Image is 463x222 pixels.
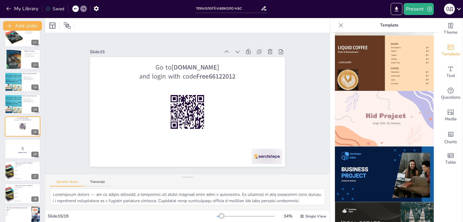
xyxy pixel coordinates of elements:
div: 17 [5,161,40,181]
div: Add text boxes [439,61,463,83]
div: 11 [31,40,39,45]
div: https://cdn.sendsteps.com/images/logo/sendsteps_logo_white.pnghttps://cdn.sendsteps.com/images/lo... [5,139,40,159]
button: Transcript [84,180,111,187]
span: Віртуальна реальність [15,178,40,179]
span: Метал [6,212,22,212]
p: 5 [7,145,39,152]
p: Обговорення теми [24,31,39,32]
span: Theme [444,29,458,36]
p: [PERSON_NAME] після роботи [23,100,39,101]
span: Віртуальна реальність [15,201,40,201]
span: Комп'ютери [15,189,40,190]
img: thumb-10.png [335,146,434,202]
p: Урахування потреб [24,32,39,33]
p: Підвищення продуктивності [23,79,39,80]
div: 12 [31,62,39,68]
p: Важливість чистоти [23,76,39,77]
div: 16 [31,152,39,157]
span: Інтернет [15,174,40,175]
span: Questions [441,94,461,101]
span: Charts [444,139,457,145]
div: 13 [31,85,39,90]
div: https://cdn.sendsteps.com/images/logo/sendsteps_logo_white.pnghttps://cdn.sendsteps.com/images/lo... [5,94,40,114]
div: https://cdn.sendsteps.com/images/logo/sendsteps_logo_white.pnghttps://cdn.sendsteps.com/images/lo... [5,116,40,136]
strong: [DOMAIN_NAME] [20,118,28,119]
p: Чистота на робочому місці [23,73,39,75]
div: Layout [48,21,57,30]
div: Get real-time input from your audience [439,83,463,105]
strong: Free66122012 [196,72,235,81]
p: Чистота на робочому місці [23,95,39,97]
button: Add slide [3,21,42,31]
input: Insert title [196,4,261,13]
p: Слухати один одного [24,54,39,55]
span: Table [445,159,456,166]
div: https://cdn.sendsteps.com/images/logo/sendsteps_logo_white.pnghttps://cdn.sendsteps.com/images/lo... [5,49,40,69]
p: Поважати думки інших [24,56,39,57]
p: and login with code [7,119,39,121]
span: Text [446,72,455,79]
div: 11 [5,27,40,47]
div: 34 % [281,213,295,219]
div: 18 [31,196,39,202]
p: Яка з цих технологій є найбільш поширеною? [15,185,39,188]
div: https://cdn.sendsteps.com/images/logo/sendsteps_logo_white.pnghttps://cdn.sendsteps.com/images/lo... [5,72,40,92]
p: Правила ефективного обговорення [24,53,39,54]
p: Важливість чистоти [23,98,39,99]
p: Template [346,18,433,32]
div: 15 [31,129,39,135]
div: 17 [31,174,39,179]
img: thumb-8.png [335,35,434,91]
button: О Д [444,3,455,15]
p: Висловлювати свої думки [24,55,39,56]
span: Телефони [15,193,40,193]
div: Saved [46,6,64,12]
div: Add a table [439,148,463,170]
span: Single View [305,214,326,219]
span: Телефони [15,170,40,171]
p: Яка з цих технологій є найбільш поширеною? [15,162,39,165]
p: Порядок під час роботи [23,99,39,100]
p: and login with code [100,72,275,81]
div: О Д [444,4,455,14]
button: Present [404,3,434,15]
div: Slide 15 / 19 [48,213,217,219]
p: Правила обговорень [24,50,39,52]
div: Add charts and graphs [439,126,463,148]
p: Go to [7,118,39,119]
p: Порядок під час роботи [23,77,39,78]
span: Інтернет [15,197,40,197]
strong: Готові до тесту? [18,151,27,153]
p: [PERSON_NAME] після роботи [23,78,39,79]
div: Add ready made slides [439,40,463,61]
button: Export to PowerPoint [391,3,402,15]
div: 14 [31,107,39,112]
span: Template [442,51,460,57]
div: Slide 15 [90,49,220,55]
div: Change the overall theme [439,18,463,40]
strong: [DOMAIN_NAME] [172,63,219,72]
span: Media [445,116,457,122]
span: Position [64,22,71,29]
p: Go to [100,63,275,72]
button: Speaker Notes [50,180,84,187]
img: thumb-9.png [335,91,434,146]
div: 18 [5,183,40,203]
button: My Library [5,4,41,14]
div: Add images, graphics, shapes or video [439,105,463,126]
p: Підвищення продуктивності [23,101,39,103]
p: Яка технологія використовується для 3D-друку? [7,207,30,210]
p: Актуальність теми [24,33,39,34]
span: Скло [6,215,22,215]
